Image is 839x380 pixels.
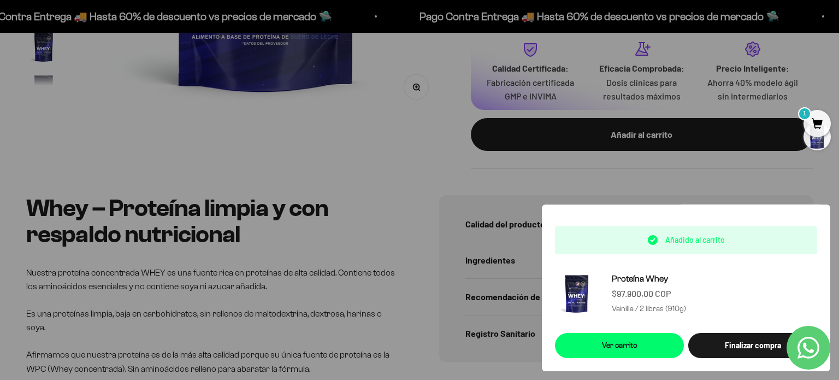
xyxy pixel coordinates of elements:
div: Añadido al carrito [555,226,817,254]
button: Finalizar compra [688,333,817,358]
p: Vainilla / 2 libras (910g) [612,303,686,315]
a: 1 [803,119,831,131]
a: Ver carrito [555,333,684,358]
mark: 1 [798,107,811,120]
a: Proteína Whey [612,272,668,286]
div: Finalizar compra [701,340,804,352]
sale-price: $97.900,00 COP [612,287,671,301]
img: Proteína Whey [555,272,599,315]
